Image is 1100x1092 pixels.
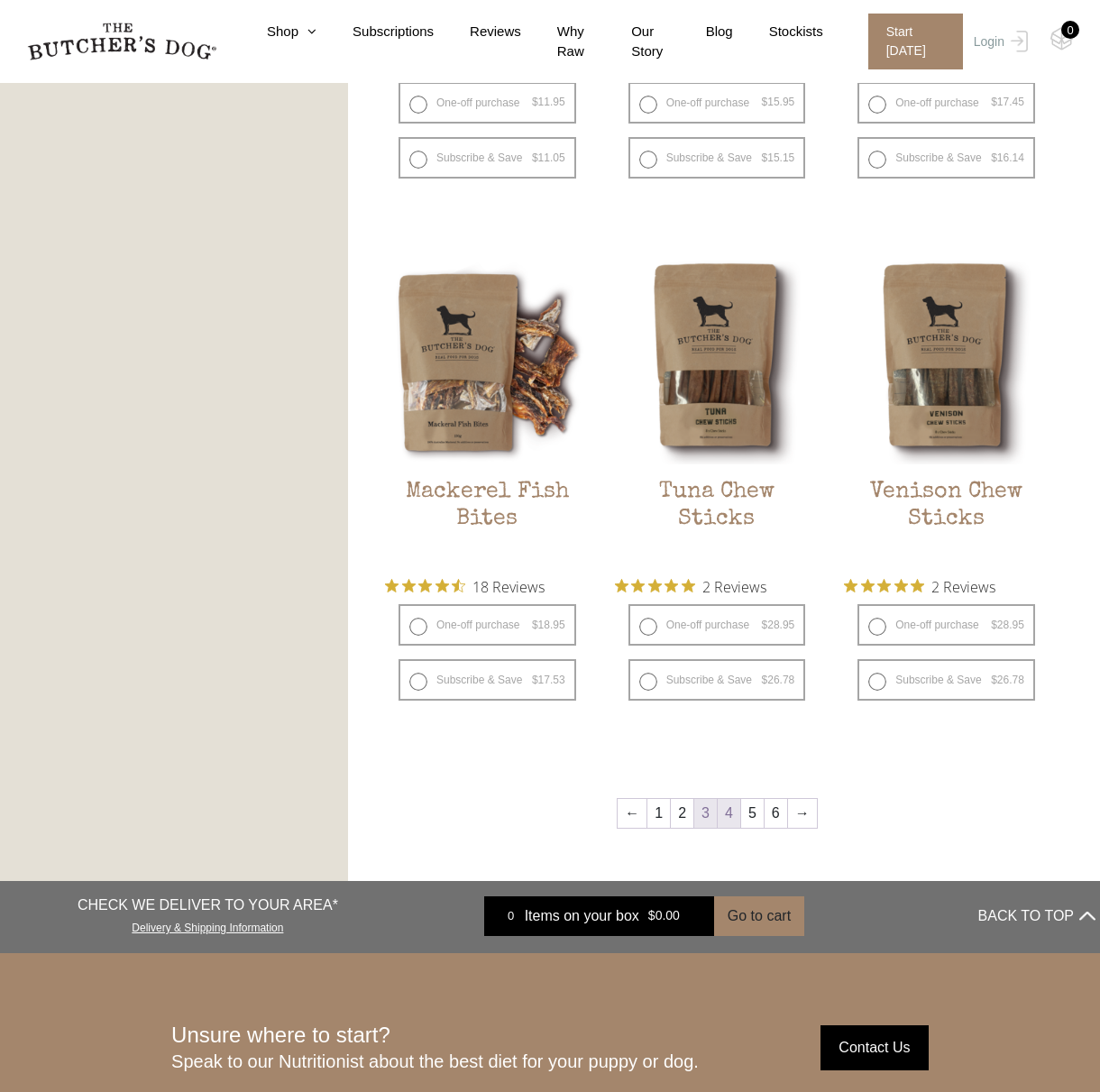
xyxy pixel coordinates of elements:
[385,479,590,564] h2: Mackerel Fish Bites
[648,908,680,922] bdi: 0.00
[1050,27,1073,50] img: TBD_Cart-Empty.png
[762,96,768,108] span: $
[820,1025,929,1070] input: Contact Us
[991,619,1024,631] bdi: 28.95
[969,14,1028,69] a: Login
[670,22,733,42] a: Blog
[733,22,823,42] a: Stockists
[231,22,316,42] a: Shop
[857,659,1035,701] label: Subscribe & Save
[132,917,283,934] a: Delivery & Shipping Information
[171,1023,699,1073] div: Unsure where to start?
[615,260,820,564] a: Tuna Chew SticksTuna Chew Sticks
[857,137,1035,179] label: Subscribe & Save
[978,895,1095,938] button: BACK TO TOP
[844,260,1049,564] a: Venison Chew SticksVenison Chew Sticks
[648,908,655,922] span: $
[434,22,521,42] a: Reviews
[762,674,795,686] bdi: 26.78
[521,22,595,62] a: Why Raw
[399,604,576,646] label: One-off purchase
[762,151,768,164] span: $
[525,905,639,927] span: Items on your box
[788,799,817,828] a: →
[472,573,545,600] span: 18 Reviews
[762,619,795,631] bdi: 28.95
[532,96,565,108] bdi: 11.95
[762,151,795,164] bdi: 15.15
[532,674,538,686] span: $
[618,799,646,828] a: ←
[991,96,997,108] span: $
[991,619,997,631] span: $
[385,260,590,564] a: Mackerel Fish BitesMackerel Fish Bites
[991,151,997,164] span: $
[844,479,1049,564] h2: Venison Chew Sticks
[615,260,820,464] img: Tuna Chew Sticks
[532,619,565,631] bdi: 18.95
[1061,21,1079,39] div: 0
[991,96,1024,108] bdi: 17.45
[991,674,997,686] span: $
[532,619,538,631] span: $
[385,573,545,600] button: Rated 4.7 out of 5 stars from 18 reviews. Jump to reviews.
[671,799,693,828] a: Page 2
[399,659,576,701] label: Subscribe & Save
[316,22,434,42] a: Subscriptions
[532,96,538,108] span: $
[844,573,995,600] button: Rated 5 out of 5 stars from 2 reviews. Jump to reviews.
[762,674,768,686] span: $
[385,260,590,464] img: Mackerel Fish Bites
[498,907,525,925] div: 0
[484,896,714,936] a: 0 Items on your box $0.00
[850,14,969,69] a: Start [DATE]
[694,799,717,828] span: Page 3
[628,659,806,701] label: Subscribe & Save
[868,14,963,69] span: Start [DATE]
[628,604,806,646] label: One-off purchase
[991,151,1024,164] bdi: 16.14
[628,137,806,179] label: Subscribe & Save
[714,896,804,936] button: Go to cart
[741,799,764,828] a: Page 5
[857,82,1035,124] label: One-off purchase
[628,82,806,124] label: One-off purchase
[844,260,1049,464] img: Venison Chew Sticks
[399,82,576,124] label: One-off purchase
[857,604,1035,646] label: One-off purchase
[532,674,565,686] bdi: 17.53
[702,573,766,600] span: 2 Reviews
[615,573,766,600] button: Rated 5 out of 5 stars from 2 reviews. Jump to reviews.
[762,96,795,108] bdi: 15.95
[78,895,338,916] p: CHECK WE DELIVER TO YOUR AREA*
[171,1051,699,1071] span: Speak to our Nutritionist about the best diet for your puppy or dog.
[532,151,565,164] bdi: 11.05
[991,674,1024,686] bdi: 26.78
[718,799,740,828] a: Page 4
[931,573,995,600] span: 2 Reviews
[532,151,538,164] span: $
[762,619,768,631] span: $
[615,479,820,564] h2: Tuna Chew Sticks
[399,137,576,179] label: Subscribe & Save
[647,799,670,828] a: Page 1
[765,799,787,828] a: Page 6
[595,22,669,62] a: Our Story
